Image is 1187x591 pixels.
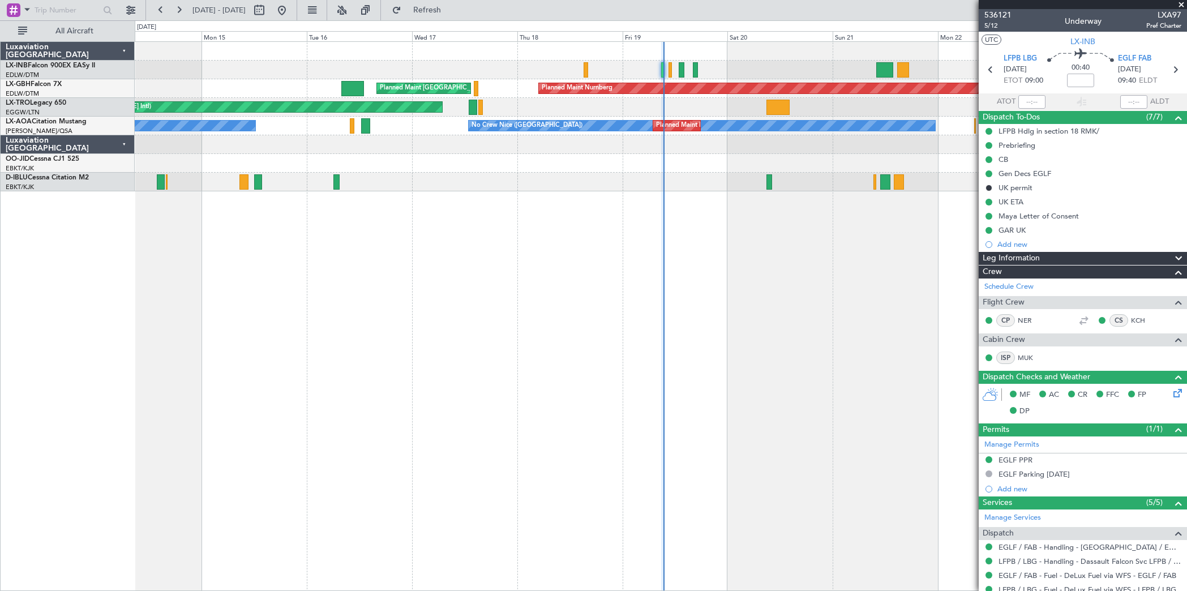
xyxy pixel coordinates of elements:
a: Manage Services [984,512,1041,524]
button: UTC [982,35,1001,45]
span: Services [983,496,1012,509]
div: CP [996,314,1015,327]
span: Cabin Crew [983,333,1025,346]
div: Planned Maint Nice ([GEOGRAPHIC_DATA]) [656,117,782,134]
span: LX-TRO [6,100,30,106]
div: LFPB Hdlg in section 18 RMK/ [999,126,1099,136]
a: EGGW/LTN [6,108,40,117]
div: Prebriefing [999,140,1035,150]
span: Refresh [404,6,451,14]
div: No Crew Nice ([GEOGRAPHIC_DATA]) [472,117,582,134]
a: KCH [1131,315,1156,326]
span: LX-GBH [6,81,31,88]
span: Dispatch To-Dos [983,111,1040,124]
span: CR [1078,389,1087,401]
span: [DATE] - [DATE] [192,5,246,15]
span: OO-JID [6,156,29,162]
span: [DATE] [1118,64,1141,75]
div: EGLF Parking [DATE] [999,469,1070,479]
div: Tue 16 [307,31,412,41]
a: Schedule Crew [984,281,1034,293]
div: CB [999,155,1008,164]
span: [DATE] [1004,64,1027,75]
span: ETOT [1004,75,1022,87]
span: LX-INB [1070,36,1095,48]
a: MUK [1018,353,1043,363]
span: Flight Crew [983,296,1025,309]
div: Planned Maint [GEOGRAPHIC_DATA] ([GEOGRAPHIC_DATA]) [380,80,558,97]
span: 09:40 [1118,75,1136,87]
div: Sat 20 [727,31,833,41]
span: (1/1) [1146,423,1163,435]
span: Permits [983,423,1009,436]
div: Underway [1065,15,1102,27]
div: CS [1109,314,1128,327]
div: UK ETA [999,197,1023,207]
div: ISP [996,352,1015,364]
input: Trip Number [35,2,100,19]
div: Add new [997,484,1181,494]
div: Wed 17 [412,31,517,41]
div: Add new [997,239,1181,249]
span: LXA97 [1146,9,1181,21]
button: All Aircraft [12,22,123,40]
span: Leg Information [983,252,1040,265]
a: LX-TROLegacy 650 [6,100,66,106]
span: AC [1049,389,1059,401]
a: LX-GBHFalcon 7X [6,81,62,88]
div: Thu 18 [517,31,623,41]
span: LX-AOA [6,118,32,125]
div: Mon 15 [202,31,307,41]
div: Mon 22 [938,31,1043,41]
div: Fri 19 [623,31,728,41]
span: MF [1019,389,1030,401]
span: (5/5) [1146,496,1163,508]
div: Planned Maint Nurnberg [542,80,612,97]
a: EGLF / FAB - Handling - [GEOGRAPHIC_DATA] / EGLF / FAB [999,542,1181,552]
a: EDLW/DTM [6,71,39,79]
a: Manage Permits [984,439,1039,451]
span: Dispatch Checks and Weather [983,371,1090,384]
span: ELDT [1139,75,1157,87]
span: LFPB LBG [1004,53,1037,65]
span: Crew [983,265,1002,279]
span: 536121 [984,9,1012,21]
a: NER [1018,315,1043,326]
span: Dispatch [983,527,1014,540]
span: FFC [1106,389,1119,401]
div: [DATE] [137,23,156,32]
span: LX-INB [6,62,28,69]
input: --:-- [1018,95,1045,109]
a: EBKT/KJK [6,164,34,173]
div: GAR UK [999,225,1026,235]
div: UK permit [999,183,1032,192]
a: LX-AOACitation Mustang [6,118,87,125]
a: [PERSON_NAME]/QSA [6,127,72,135]
span: All Aircraft [29,27,119,35]
a: LX-INBFalcon 900EX EASy II [6,62,95,69]
span: ALDT [1150,96,1169,108]
div: Gen Decs EGLF [999,169,1051,178]
span: FP [1138,389,1146,401]
div: Sun 21 [833,31,938,41]
a: D-IBLUCessna Citation M2 [6,174,89,181]
div: EGLF PPR [999,455,1032,465]
button: Refresh [387,1,455,19]
span: 09:00 [1025,75,1043,87]
span: D-IBLU [6,174,28,181]
a: LFPB / LBG - Handling - Dassault Falcon Svc LFPB / LBG [999,556,1181,566]
span: EGLF FAB [1118,53,1151,65]
span: 00:40 [1072,62,1090,74]
a: EBKT/KJK [6,183,34,191]
span: DP [1019,406,1030,417]
div: Sun 14 [96,31,202,41]
a: EDLW/DTM [6,89,39,98]
a: OO-JIDCessna CJ1 525 [6,156,79,162]
span: (7/7) [1146,111,1163,123]
div: Maya Letter of Consent [999,211,1079,221]
a: EGLF / FAB - Fuel - DeLux Fuel via WFS - EGLF / FAB [999,571,1176,580]
span: ATOT [997,96,1015,108]
span: Pref Charter [1146,21,1181,31]
span: 5/12 [984,21,1012,31]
